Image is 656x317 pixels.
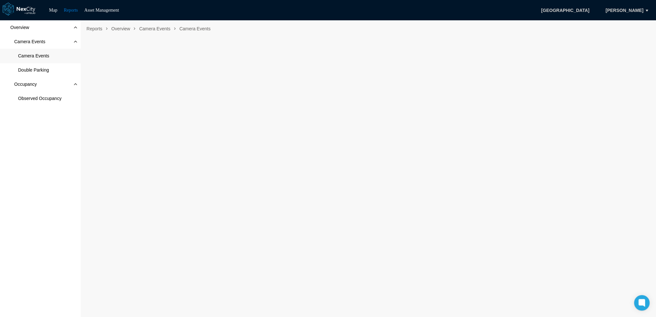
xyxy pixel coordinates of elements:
[84,24,105,34] span: Reports
[18,53,49,59] span: Camera Events
[10,24,29,31] span: Overview
[599,5,650,16] button: [PERSON_NAME]
[606,7,643,14] span: [PERSON_NAME]
[49,8,57,13] a: Map
[136,24,173,34] span: Camera Events
[14,38,45,45] span: Camera Events
[18,95,62,102] span: Observed Occupancy
[18,67,49,73] span: Double Parking
[177,24,213,34] span: Camera Events
[64,8,78,13] a: Reports
[109,24,133,34] span: Overview
[84,8,119,13] a: Asset Management
[14,81,37,87] span: Occupancy
[534,5,596,16] span: [GEOGRAPHIC_DATA]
